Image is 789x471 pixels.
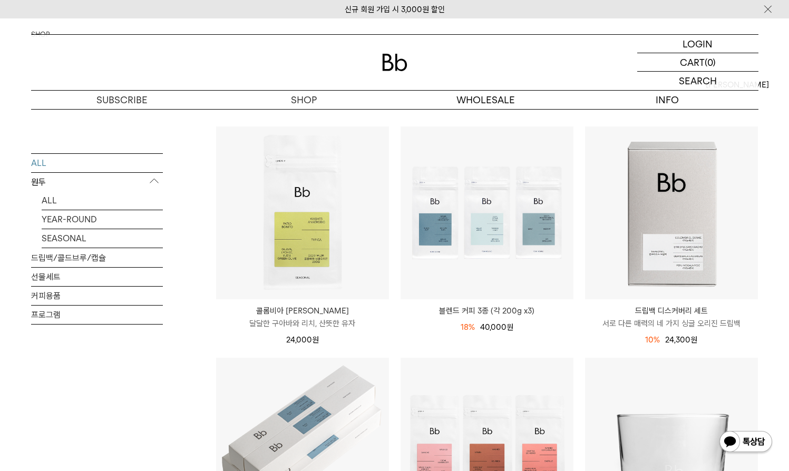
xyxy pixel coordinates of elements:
img: 로고 [382,54,407,71]
a: SUBSCRIBE [31,91,213,109]
span: 40,000 [480,322,513,332]
div: 10% [645,333,660,346]
p: WHOLESALE [395,91,577,109]
img: 블렌드 커피 3종 (각 200g x3) [401,126,573,299]
p: CART [680,53,705,71]
a: SHOP [213,91,395,109]
span: 원 [690,335,697,345]
a: 신규 회원 가입 시 3,000원 할인 [345,5,445,14]
a: LOGIN [637,35,758,53]
p: 콜롬비아 [PERSON_NAME] [216,305,389,317]
a: 커피용품 [31,286,163,305]
p: SEARCH [679,72,717,90]
span: 원 [506,322,513,332]
a: ALL [31,153,163,172]
a: ALL [42,191,163,209]
a: 콜롬비아 [PERSON_NAME] 달달한 구아바와 리치, 산뜻한 유자 [216,305,389,330]
a: 프로그램 [31,305,163,323]
img: 드립백 디스커버리 세트 [585,126,758,299]
span: 24,300 [665,335,697,345]
span: 24,000 [286,335,319,345]
a: 블렌드 커피 3종 (각 200g x3) [401,305,573,317]
p: LOGIN [683,35,713,53]
p: INFO [577,91,758,109]
img: 카카오톡 채널 1:1 채팅 버튼 [718,430,773,455]
a: CART (0) [637,53,758,72]
a: 드립백 디스커버리 세트 서로 다른 매력의 네 가지 싱글 오리진 드립백 [585,305,758,330]
div: 18% [461,321,475,333]
a: SEASONAL [42,229,163,247]
p: 원두 [31,172,163,191]
p: 서로 다른 매력의 네 가지 싱글 오리진 드립백 [585,317,758,330]
img: 콜롬비아 파티오 보니토 [216,126,389,299]
p: (0) [705,53,716,71]
a: YEAR-ROUND [42,210,163,228]
p: 달달한 구아바와 리치, 산뜻한 유자 [216,317,389,330]
span: 원 [312,335,319,345]
p: 드립백 디스커버리 세트 [585,305,758,317]
a: 드립백/콜드브루/캡슐 [31,248,163,267]
a: 선물세트 [31,267,163,286]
